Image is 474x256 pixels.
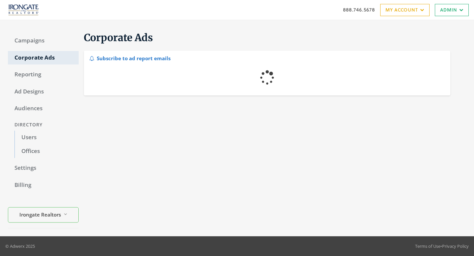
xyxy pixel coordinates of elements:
p: © Adwerx 2025 [5,243,35,249]
a: Privacy Policy [442,243,469,249]
div: Subscribe to ad report emails [89,53,171,62]
div: Directory [8,119,79,131]
a: Audiences [8,102,79,115]
a: Campaigns [8,34,79,48]
a: 888.746.5678 [343,6,375,13]
a: Settings [8,161,79,175]
span: Irongate Realtors [19,211,61,218]
a: Billing [8,178,79,192]
a: Users [14,131,79,144]
a: My Account [380,4,430,16]
span: Corporate Ads [84,31,153,44]
a: Terms of Use [415,243,440,249]
a: Ad Designs [8,85,79,99]
button: Irongate Realtors [8,207,79,223]
a: Corporate Ads [8,51,79,65]
a: Offices [14,144,79,158]
div: • [415,243,469,249]
img: Adwerx [5,2,42,18]
a: Admin [435,4,469,16]
a: Reporting [8,68,79,82]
